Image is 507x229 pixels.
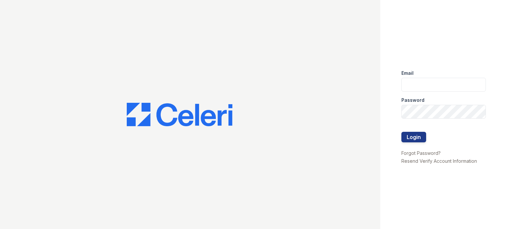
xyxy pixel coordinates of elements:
[401,150,441,156] a: Forgot Password?
[401,70,414,76] label: Email
[401,97,424,103] label: Password
[127,103,232,127] img: CE_Logo_Blue-a8612792a0a2168367f1c8372b55b34899dd931a85d93a1a3d3e32e68fde9ad4.png
[401,158,477,164] a: Resend Verify Account Information
[401,132,426,142] button: Login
